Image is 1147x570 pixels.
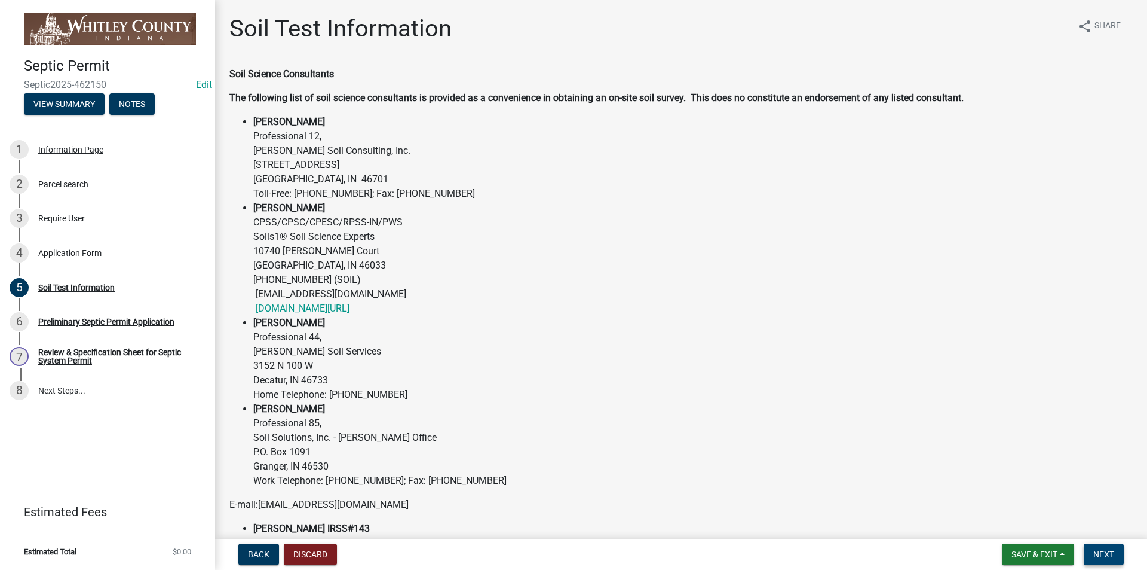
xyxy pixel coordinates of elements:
[229,14,452,43] h1: Soil Test Information
[38,284,115,292] div: Soil Test Information
[1094,19,1121,33] span: Share
[10,140,29,159] div: 1
[24,13,196,45] img: Whitley County, Indiana
[253,523,370,534] strong: [PERSON_NAME] IRSS#143
[10,312,29,331] div: 6
[1084,544,1124,565] button: Next
[253,202,325,214] strong: [PERSON_NAME]
[1002,544,1074,565] button: Save & Exit
[1068,14,1130,38] button: shareShare
[38,180,88,188] div: Parcel search
[10,278,29,297] div: 5
[238,544,279,565] button: Back
[229,68,334,80] strong: Soil Science Consultants
[258,499,409,510] a: [EMAIL_ADDRESS][DOMAIN_NAME]
[10,209,29,228] div: 3
[10,500,196,524] a: Estimated Fees
[10,175,29,194] div: 2
[253,402,1133,488] li: Professional 85, Soil Solutions, Inc. - [PERSON_NAME] Office P.O. Box 1091 Granger, IN 46530 Work...
[24,79,191,90] span: Septic2025-462150
[38,249,102,257] div: Application Form
[10,347,29,366] div: 7
[248,550,269,559] span: Back
[173,548,191,556] span: $0.00
[253,403,325,414] strong: [PERSON_NAME]
[256,288,406,300] a: [EMAIL_ADDRESS][DOMAIN_NAME]
[1011,550,1057,559] span: Save & Exit
[38,145,103,154] div: Information Page
[109,100,155,110] wm-modal-confirm: Notes
[253,201,1133,316] li: CPSS/CPSC/CPESC/RPSS-IN/PWS Soils1® Soil Science Experts 10740 [PERSON_NAME] Court [GEOGRAPHIC_DA...
[38,318,174,326] div: Preliminary Septic Permit Application
[1078,19,1092,33] i: share
[253,317,325,328] strong: [PERSON_NAME]
[10,381,29,400] div: 8
[284,544,337,565] button: Discard
[24,57,206,75] h4: Septic Permit
[1093,550,1114,559] span: Next
[253,316,1133,402] li: Professional 44, [PERSON_NAME] Soil Services 3152 N 100 W Decatur, IN 46733 Home Telephone: [PHON...
[38,214,85,222] div: Require User
[229,498,1133,512] p: E-mail:
[24,548,76,556] span: Estimated Total
[253,115,1133,201] li: Professional 12, [PERSON_NAME] Soil Consulting, Inc. [STREET_ADDRESS] [GEOGRAPHIC_DATA], IN 46701...
[196,79,212,90] wm-modal-confirm: Edit Application Number
[256,303,349,314] a: [DOMAIN_NAME][URL]
[24,93,105,115] button: View Summary
[24,100,105,110] wm-modal-confirm: Summary
[229,92,964,103] strong: The following list of soil science consultants is provided as a convenience in obtaining an on-si...
[196,79,212,90] a: Edit
[109,93,155,115] button: Notes
[10,243,29,263] div: 4
[38,348,196,365] div: Review & Specification Sheet for Septic System Permit
[253,116,325,127] strong: [PERSON_NAME]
